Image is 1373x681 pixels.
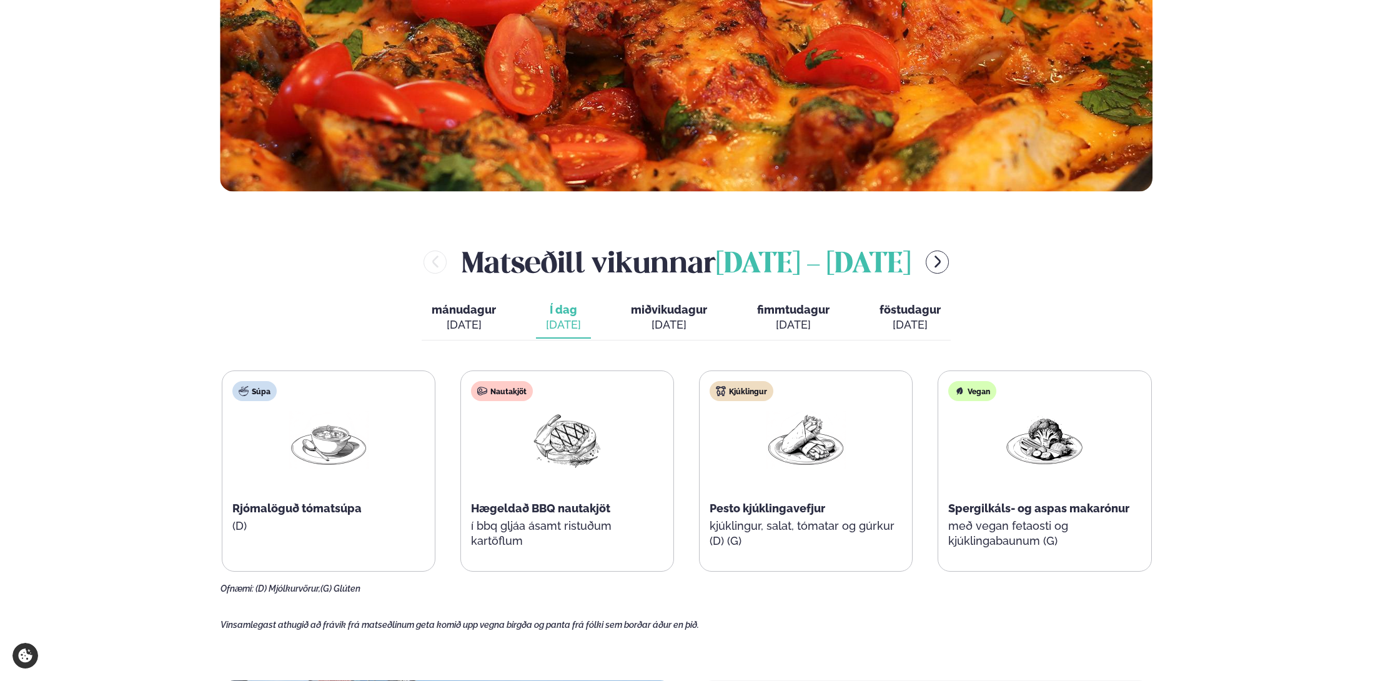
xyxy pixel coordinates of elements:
span: Hægeldað BBQ nautakjöt [471,502,610,515]
div: Kjúklingur [710,381,773,401]
img: Wraps.png [766,411,846,469]
img: Vegan.png [1004,411,1084,469]
span: Vinsamlegast athugið að frávik frá matseðlinum geta komið upp vegna birgða og panta frá fólki sem... [221,620,699,630]
p: í bbq gljáa ásamt ristuðum kartöflum [471,519,663,549]
span: fimmtudagur [757,303,830,316]
img: Soup.png [289,411,369,469]
span: föstudagur [880,303,941,316]
span: [DATE] - [DATE] [716,251,911,279]
img: soup.svg [239,386,249,396]
img: chicken.svg [716,386,726,396]
h2: Matseðill vikunnar [462,242,911,282]
p: með vegan fetaosti og kjúklingabaunum (G) [948,519,1141,549]
p: (D) [232,519,425,534]
span: Spergilkáls- og aspas makarónur [948,502,1129,515]
div: [DATE] [757,317,830,332]
img: Vegan.svg [954,386,964,396]
p: kjúklingur, salat, tómatar og gúrkur (D) (G) [710,519,902,549]
span: mánudagur [432,303,496,316]
div: Nautakjöt [471,381,533,401]
div: Súpa [232,381,277,401]
button: menu-btn-right [926,251,949,274]
div: [DATE] [432,317,496,332]
button: fimmtudagur [DATE] [747,297,840,339]
div: Vegan [948,381,996,401]
span: (G) Glúten [320,584,360,594]
span: (D) Mjólkurvörur, [255,584,320,594]
img: beef.svg [477,386,487,396]
span: Rjómalöguð tómatsúpa [232,502,362,515]
button: föstudagur [DATE] [870,297,951,339]
div: [DATE] [880,317,941,332]
img: Beef-Meat.png [527,411,607,469]
button: menu-btn-left [424,251,447,274]
span: Ofnæmi: [221,584,254,594]
span: miðvikudagur [631,303,707,316]
button: Í dag [DATE] [536,297,591,339]
button: miðvikudagur [DATE] [621,297,717,339]
span: Í dag [546,302,581,317]
a: Cookie settings [12,643,38,669]
div: [DATE] [546,317,581,332]
span: Pesto kjúklingavefjur [710,502,825,515]
div: [DATE] [631,317,707,332]
button: mánudagur [DATE] [422,297,506,339]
